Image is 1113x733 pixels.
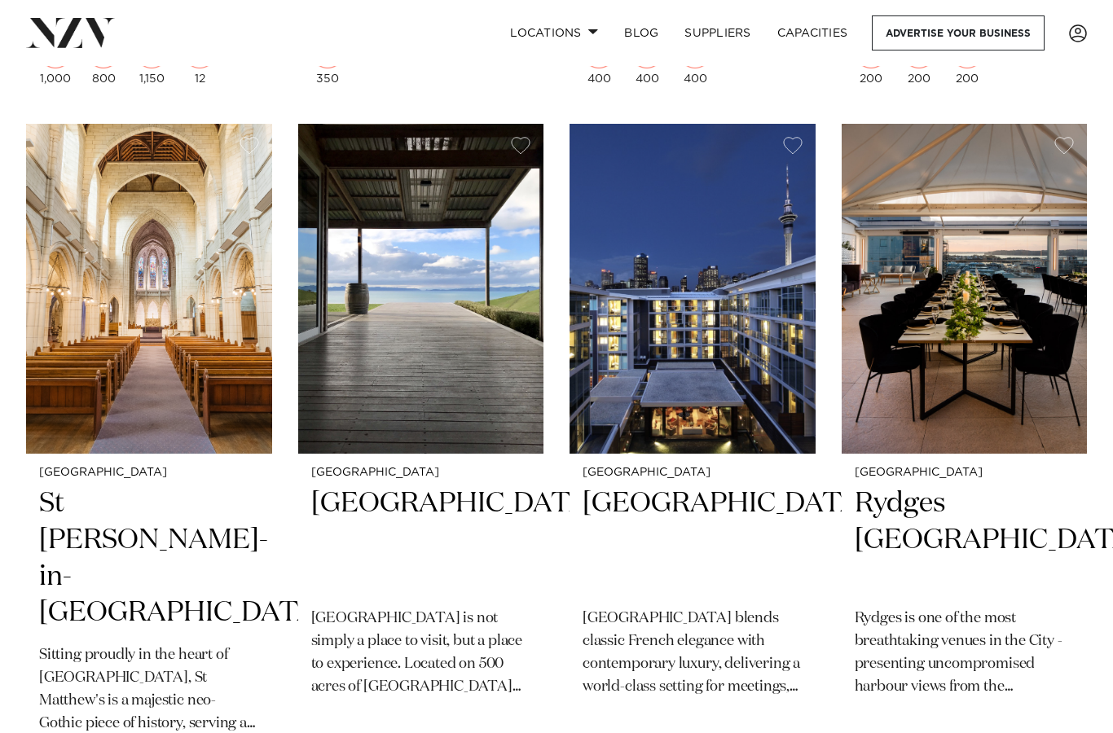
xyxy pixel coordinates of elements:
[311,608,531,699] p: [GEOGRAPHIC_DATA] is not simply a place to visit, but a place to experience. Located on 500 acres...
[497,15,611,50] a: Locations
[570,124,816,453] img: Sofitel Auckland Viaduct Harbour hotel venue
[583,467,803,479] small: [GEOGRAPHIC_DATA]
[583,608,803,699] p: [GEOGRAPHIC_DATA] blends classic French elegance with contemporary luxury, delivering a world-cla...
[311,485,531,595] h2: [GEOGRAPHIC_DATA]
[39,485,259,632] h2: St [PERSON_NAME]-in-[GEOGRAPHIC_DATA]
[872,15,1045,50] a: Advertise your business
[855,467,1075,479] small: [GEOGRAPHIC_DATA]
[611,15,671,50] a: BLOG
[39,467,259,479] small: [GEOGRAPHIC_DATA]
[26,18,115,47] img: nzv-logo.png
[855,485,1075,595] h2: Rydges [GEOGRAPHIC_DATA]
[855,608,1075,699] p: Rydges is one of the most breathtaking venues in the City - presenting uncompromised harbour view...
[311,467,531,479] small: [GEOGRAPHIC_DATA]
[671,15,763,50] a: SUPPLIERS
[583,485,803,595] h2: [GEOGRAPHIC_DATA]
[764,15,861,50] a: Capacities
